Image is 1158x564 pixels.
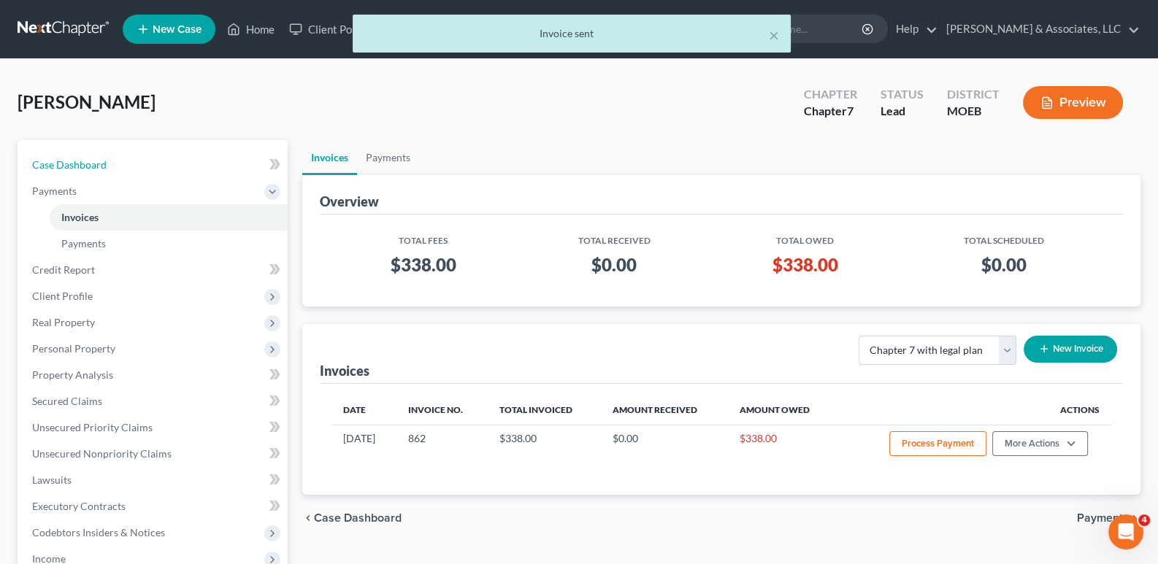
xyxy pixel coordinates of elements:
i: chevron_left [302,512,314,524]
span: Real Property [32,316,95,328]
th: Actions [837,395,1111,425]
td: $0.00 [601,425,728,466]
a: Unsecured Nonpriority Claims [20,441,288,467]
td: $338.00 [488,425,601,466]
span: Payments [61,237,106,250]
span: Lawsuits [32,474,72,486]
i: chevron_right [1129,512,1140,524]
span: Unsecured Nonpriority Claims [32,447,172,460]
th: Total Owed [713,226,897,247]
span: Secured Claims [32,395,102,407]
span: Client Profile [32,290,93,302]
th: Total Scheduled [897,226,1111,247]
span: 4 [1138,514,1150,526]
iframe: Intercom live chat [1108,514,1143,549]
a: Secured Claims [20,388,288,414]
div: Chapter [804,103,857,120]
span: Personal Property [32,342,115,355]
div: District [947,86,1000,103]
span: Payments [32,185,77,197]
span: Executory Contracts [32,500,126,512]
a: Invoices [302,140,357,175]
button: Process Payment [889,431,986,456]
a: Property Analysis [20,362,288,388]
a: Case Dashboard [20,152,288,178]
span: Unsecured Priority Claims [32,421,153,433]
button: New Invoice [1024,336,1117,363]
th: Amount Received [601,395,728,425]
h3: $338.00 [724,253,885,277]
button: More Actions [992,431,1088,456]
a: Unsecured Priority Claims [20,414,288,441]
div: Lead [881,103,924,120]
div: Invoice sent [364,26,779,41]
span: Payments [1077,512,1129,524]
th: Invoice No. [396,395,488,425]
span: 7 [847,104,854,117]
h3: $0.00 [909,253,1100,277]
h3: $338.00 [343,253,504,277]
button: Payments chevron_right [1077,512,1140,524]
div: MOEB [947,103,1000,120]
div: Status [881,86,924,103]
span: Credit Report [32,263,95,276]
span: Case Dashboard [32,158,107,171]
button: chevron_left Case Dashboard [302,512,402,524]
th: Total Invoiced [488,395,601,425]
td: $338.00 [728,425,837,466]
a: Credit Report [20,257,288,283]
span: Case Dashboard [314,512,402,524]
span: [PERSON_NAME] [18,91,156,112]
td: [DATE] [331,425,396,466]
div: Overview [320,193,379,210]
a: Executory Contracts [20,493,288,519]
span: Invoices [61,211,99,223]
th: Amount Owed [728,395,837,425]
a: Payments [357,140,419,175]
button: × [769,26,779,44]
th: Total Received [515,226,713,247]
a: Invoices [50,204,288,231]
th: Date [331,395,396,425]
a: Lawsuits [20,467,288,493]
th: Total Fees [331,226,515,247]
span: Codebtors Insiders & Notices [32,526,165,538]
button: Preview [1023,86,1123,119]
div: Chapter [804,86,857,103]
a: Payments [50,231,288,257]
h3: $0.00 [527,253,702,277]
span: Property Analysis [32,368,113,381]
div: Invoices [320,362,369,379]
td: 862 [396,425,488,466]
